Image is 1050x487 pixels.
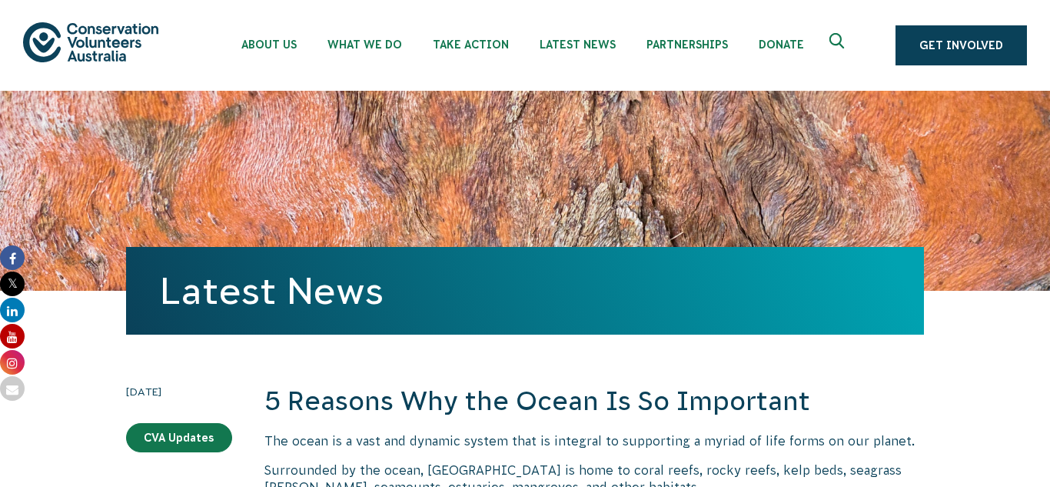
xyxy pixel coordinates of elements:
span: Latest News [540,38,616,51]
a: Latest News [160,270,384,312]
a: CVA Updates [126,423,232,452]
span: About Us [241,38,297,51]
button: Expand search box Close search box [820,27,857,64]
span: Expand search box [829,33,849,58]
img: logo.svg [23,22,158,62]
span: Donate [759,38,804,51]
time: [DATE] [126,383,232,400]
h2: 5 Reasons Why the Ocean Is So Important [264,383,924,420]
span: The ocean is a vast and dynamic system that is integral to supporting a myriad of life forms on o... [264,434,915,448]
a: Get Involved [895,25,1027,65]
span: What We Do [327,38,402,51]
span: Take Action [433,38,509,51]
span: Partnerships [646,38,728,51]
